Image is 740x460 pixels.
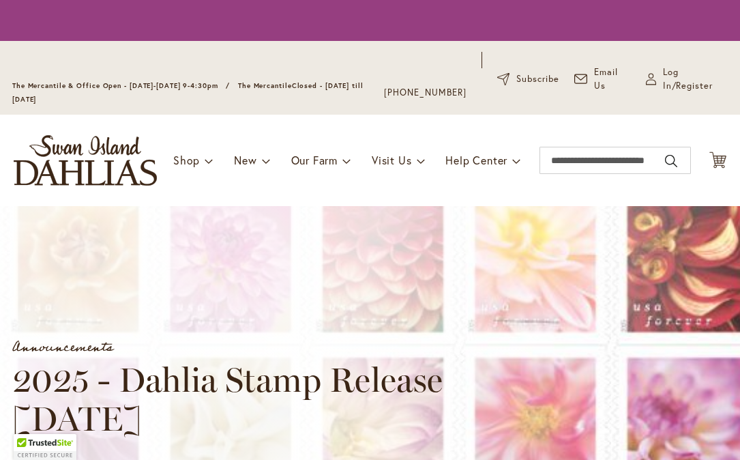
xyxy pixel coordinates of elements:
[516,72,559,86] span: Subscribe
[291,153,338,167] span: Our Farm
[663,66,728,93] span: Log In/Register
[445,153,507,167] span: Help Center
[14,434,76,460] div: TrustedSite Certified
[12,334,113,360] a: Announcements
[384,86,467,100] a: [PHONE_NUMBER]
[12,360,567,439] h1: 2025 - Dahlia Stamp Release [DATE]
[665,150,677,172] button: Search
[497,72,559,86] a: Subscribe
[646,66,728,93] a: Log In/Register
[12,81,292,90] span: The Mercantile & Office Open - [DATE]-[DATE] 9-4:30pm / The Mercantile
[594,66,630,93] span: Email Us
[173,153,200,167] span: Shop
[234,153,256,167] span: New
[574,66,631,93] a: Email Us
[372,153,411,167] span: Visit Us
[14,135,157,186] a: store logo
